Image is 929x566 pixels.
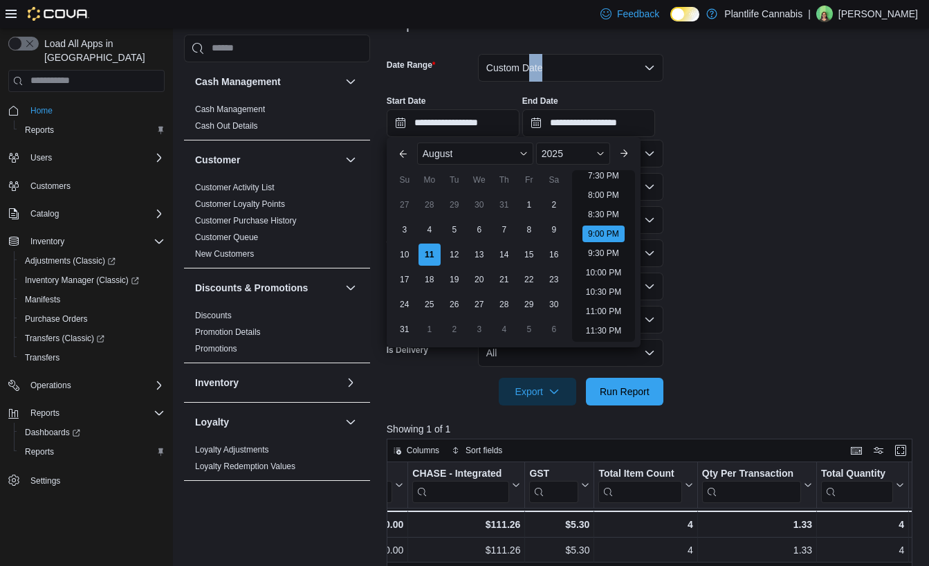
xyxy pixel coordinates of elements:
div: day-6 [543,318,565,340]
button: Open list of options [644,148,655,159]
span: Cash Out Details [195,120,258,131]
div: day-27 [468,293,490,316]
span: Manifests [19,291,165,308]
a: Transfers (Classic) [19,330,110,347]
button: Reports [25,405,65,421]
button: Manifests [14,290,170,309]
span: Promotion Details [195,327,261,338]
div: 4 [598,542,692,558]
span: Operations [25,377,165,394]
button: Qty Per Transaction [702,467,812,502]
button: Home [3,100,170,120]
a: Customer Activity List [195,183,275,192]
span: Transfers [19,349,165,366]
a: Reports [19,122,59,138]
div: day-20 [468,268,490,291]
button: Users [25,149,57,166]
button: Sort fields [446,442,508,459]
button: Enter fullscreen [892,442,909,459]
span: Reports [19,444,165,460]
div: $0.00 [287,542,404,558]
div: day-28 [418,194,441,216]
span: Settings [30,475,60,486]
span: Purchase Orders [19,311,165,327]
li: 11:30 PM [580,322,627,339]
span: Reports [25,446,54,457]
a: Customers [25,178,76,194]
span: Customer Purchase History [195,215,297,226]
span: Inventory Manager (Classic) [25,275,139,286]
span: Columns [407,445,439,456]
div: 4 [821,542,904,558]
div: Total Item Count [598,467,681,480]
div: 4 [821,516,904,533]
a: Cash Management [195,104,265,114]
div: day-10 [394,244,416,266]
span: Catalog [30,208,59,219]
a: Reports [19,444,59,460]
div: Loyalty [184,441,370,480]
li: 8:00 PM [582,187,625,203]
a: Discounts [195,311,232,320]
div: day-4 [493,318,515,340]
div: August, 2025 [392,192,567,342]
div: day-29 [443,194,466,216]
li: 10:00 PM [580,264,627,281]
div: day-27 [394,194,416,216]
span: Purchase Orders [25,313,88,325]
div: Th [493,169,515,191]
button: Run Report [586,378,663,405]
span: Transfers [25,352,59,363]
h3: Discounts & Promotions [195,281,308,295]
li: 7:30 PM [582,167,625,184]
div: day-19 [443,268,466,291]
div: CHASE - Integrated [412,467,509,502]
span: Promotions [195,343,237,354]
div: $111.26 [412,516,520,533]
div: day-6 [468,219,490,241]
div: day-11 [418,244,441,266]
span: Adjustments (Classic) [19,253,165,269]
a: Home [25,102,58,119]
span: Dark Mode [670,21,671,22]
span: Transfers (Classic) [25,333,104,344]
div: day-15 [518,244,540,266]
a: Customer Queue [195,232,258,242]
button: CHASE - Integrated [412,467,520,502]
label: Date Range [387,60,436,71]
div: 1.33 [702,516,812,533]
span: Run Report [600,385,650,399]
a: Manifests [19,291,66,308]
button: Operations [25,377,77,394]
button: Catalog [3,204,170,223]
div: day-16 [543,244,565,266]
span: Transfers (Classic) [19,330,165,347]
a: Promotion Details [195,327,261,337]
div: CHASE - Integrated [412,467,509,480]
div: 4 [598,516,692,533]
div: day-31 [493,194,515,216]
div: day-23 [543,268,565,291]
div: day-24 [394,293,416,316]
a: Dashboards [14,423,170,442]
span: 2025 [542,148,563,159]
a: Settings [25,473,66,489]
div: day-3 [394,219,416,241]
div: GST [529,467,578,502]
div: Total Quantity [821,467,893,502]
div: Total Item Count [598,467,681,502]
div: Button. Open the month selector. August is currently selected. [417,143,533,165]
span: Loyalty Adjustments [195,444,269,455]
a: Adjustments (Classic) [19,253,121,269]
span: Feedback [617,7,659,21]
span: Customer Activity List [195,182,275,193]
span: Home [25,102,165,119]
div: day-25 [418,293,441,316]
span: Discounts [195,310,232,321]
span: Reports [19,122,165,138]
div: $0.00 [286,516,403,533]
span: Inventory Manager (Classic) [19,272,165,289]
label: Start Date [387,95,426,107]
button: Purchase Orders [14,309,170,329]
span: Operations [30,380,71,391]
